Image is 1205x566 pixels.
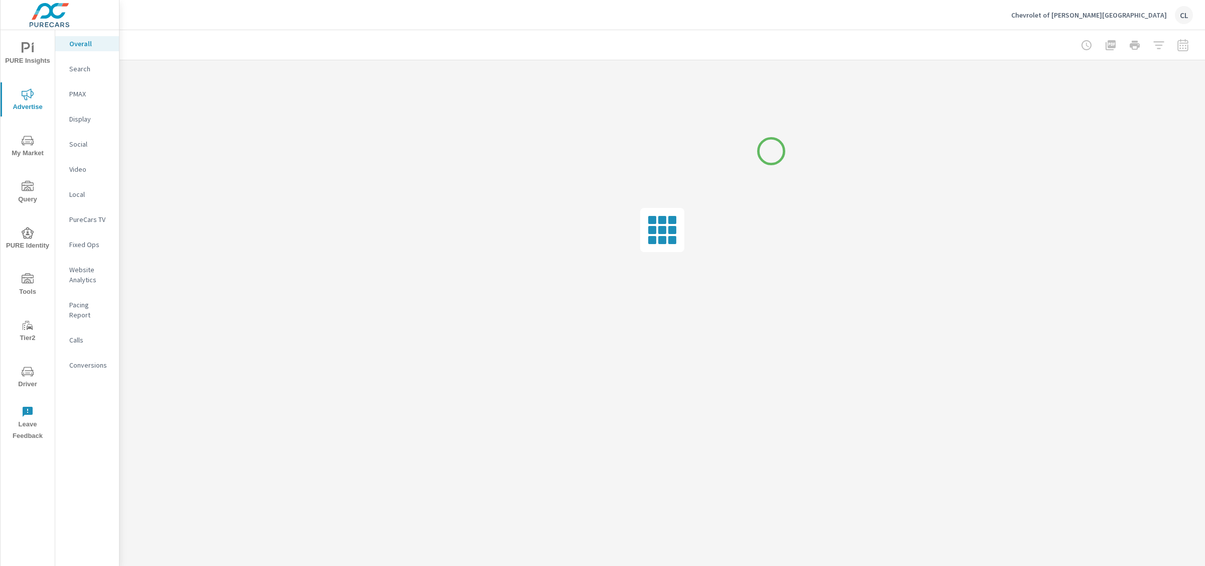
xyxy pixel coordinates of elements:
p: PMAX [69,89,111,99]
div: Fixed Ops [55,237,119,252]
p: PureCars TV [69,214,111,224]
div: Conversions [55,358,119,373]
div: Social [55,137,119,152]
span: My Market [4,135,52,159]
div: Calls [55,332,119,348]
div: Overall [55,36,119,51]
span: Driver [4,366,52,390]
div: Website Analytics [55,262,119,287]
span: Leave Feedback [4,406,52,442]
span: Tier2 [4,319,52,344]
p: Website Analytics [69,265,111,285]
span: Query [4,181,52,205]
div: Video [55,162,119,177]
div: PMAX [55,86,119,101]
p: Video [69,164,111,174]
p: Calls [69,335,111,345]
div: Display [55,111,119,127]
span: Tools [4,273,52,298]
p: Display [69,114,111,124]
div: Search [55,61,119,76]
p: Search [69,64,111,74]
p: Chevrolet of [PERSON_NAME][GEOGRAPHIC_DATA] [1011,11,1167,20]
p: Fixed Ops [69,240,111,250]
p: Pacing Report [69,300,111,320]
span: PURE Identity [4,227,52,252]
span: PURE Insights [4,42,52,67]
div: CL [1175,6,1193,24]
p: Overall [69,39,111,49]
div: Pacing Report [55,297,119,322]
p: Social [69,139,111,149]
div: Local [55,187,119,202]
p: Conversions [69,360,111,370]
div: PureCars TV [55,212,119,227]
div: nav menu [1,30,55,446]
p: Local [69,189,111,199]
span: Advertise [4,88,52,113]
